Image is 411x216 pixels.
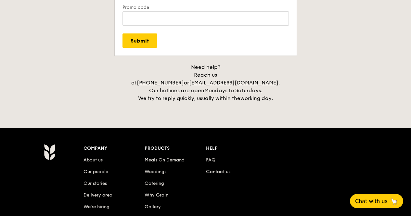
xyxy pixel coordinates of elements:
[83,144,145,153] div: Company
[145,169,166,174] a: Weddings
[137,80,184,86] a: [PHONE_NUMBER]
[206,169,230,174] a: Contact us
[145,192,168,198] a: Why Grain
[83,169,108,174] a: Our people
[390,197,398,205] span: 🦙
[189,80,278,86] a: [EMAIL_ADDRESS][DOMAIN_NAME]
[145,157,185,163] a: Meals On Demand
[124,63,287,102] div: Need help? Reach us at or . Our hotlines are open We try to reply quickly, usually within the
[204,87,262,94] span: Mondays to Saturdays.
[145,204,161,210] a: Gallery
[122,5,289,10] label: Promo code
[83,204,109,210] a: We’re hiring
[206,157,215,163] a: FAQ
[240,95,273,101] span: working day.
[83,157,103,163] a: About us
[206,144,267,153] div: Help
[83,192,112,198] a: Delivery area
[355,198,388,204] span: Chat with us
[145,181,164,186] a: Catering
[350,194,403,208] button: Chat with us🦙
[44,144,55,160] img: AYc88T3wAAAABJRU5ErkJggg==
[122,33,157,48] input: Submit
[83,181,107,186] a: Our stories
[145,144,206,153] div: Products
